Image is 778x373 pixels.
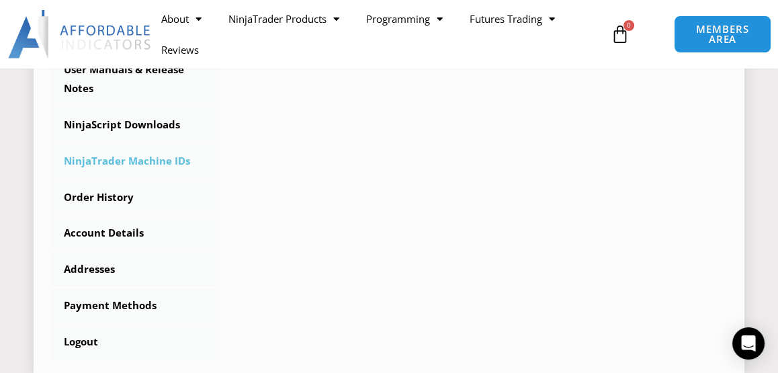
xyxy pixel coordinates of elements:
a: Account Details [50,216,220,251]
img: LogoAI | Affordable Indicators – NinjaTrader [8,10,153,58]
a: Payment Methods [50,288,220,323]
a: Futures Trading [456,3,568,34]
a: Order History [50,180,220,215]
nav: Menu [148,3,607,65]
a: 0 [591,15,650,54]
a: Reviews [148,34,212,65]
nav: Account pages [50,16,220,359]
a: NinjaTrader Products [215,3,353,34]
a: NinjaScript Downloads [50,108,220,142]
a: About [148,3,215,34]
a: Logout [50,325,220,360]
span: MEMBERS AREA [688,24,757,44]
a: User Manuals & Release Notes [50,52,220,106]
span: 0 [623,20,634,31]
a: Programming [353,3,456,34]
div: Open Intercom Messenger [732,327,765,360]
a: NinjaTrader Machine IDs [50,144,220,179]
a: Addresses [50,252,220,287]
a: MEMBERS AREA [674,15,771,53]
